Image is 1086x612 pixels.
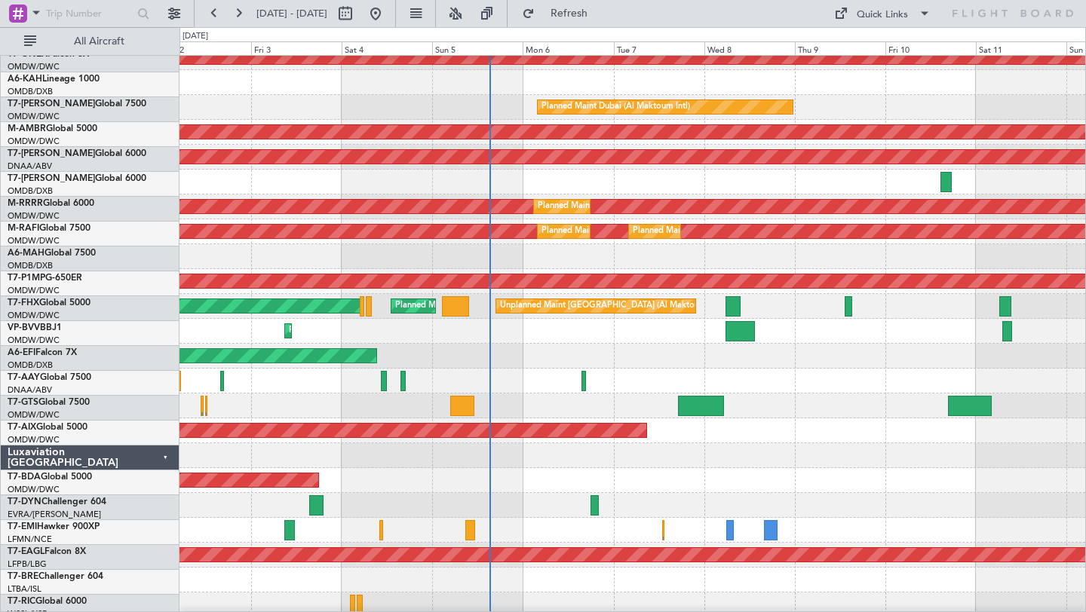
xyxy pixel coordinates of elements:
a: T7-RICGlobal 6000 [8,597,87,606]
span: T7-EAGL [8,547,44,556]
a: T7-EAGLFalcon 8X [8,547,86,556]
span: T7-[PERSON_NAME] [8,174,95,183]
a: LFPB/LBG [8,558,47,570]
a: T7-[PERSON_NAME]Global 6000 [8,149,146,158]
div: Planned Maint Dubai (Al Maktoum Intl) [289,320,437,342]
button: All Aircraft [17,29,164,54]
a: T7-[PERSON_NAME]Global 6000 [8,174,146,183]
a: T7-AIXGlobal 5000 [8,423,87,432]
a: T7-BREChallenger 604 [8,572,103,581]
div: Unplanned Maint [GEOGRAPHIC_DATA] (Al Maktoum Intl) [500,295,723,317]
span: T7-AAY [8,373,40,382]
a: T7-AAYGlobal 7500 [8,373,91,382]
input: Trip Number [46,2,133,25]
span: A6-KAH [8,75,42,84]
a: LTBA/ISL [8,583,41,595]
span: T7-BRE [8,572,38,581]
span: M-AMBR [8,124,46,133]
a: A6-EFIFalcon 7X [8,348,77,357]
div: Planned Maint Dubai (Al Maktoum Intl) [541,220,690,243]
a: OMDW/DWC [8,61,60,72]
a: OMDB/DXB [8,260,53,271]
div: Planned Maint Dubai (Al Maktoum Intl) [541,96,690,118]
a: OMDB/DXB [8,185,53,197]
a: T7-[PERSON_NAME]Global 7500 [8,99,146,109]
span: T7-P1MP [8,274,45,283]
span: T7-[PERSON_NAME] [8,149,95,158]
span: All Aircraft [39,36,159,47]
span: T7-BDA [8,473,41,482]
a: OMDW/DWC [8,111,60,122]
a: OMDB/DXB [8,360,53,371]
div: Planned Maint [GEOGRAPHIC_DATA] (Seletar) [395,295,572,317]
span: T7-GTS [8,398,38,407]
span: T7-[PERSON_NAME] [8,99,95,109]
div: Sat 11 [976,41,1066,55]
a: T7-DYNChallenger 604 [8,497,106,506]
div: Tue 7 [614,41,704,55]
div: Thu 9 [795,41,885,55]
a: OMDW/DWC [8,434,60,445]
div: Sun 5 [432,41,523,55]
a: T7-FHXGlobal 5000 [8,298,90,308]
span: Refresh [538,8,601,19]
a: A6-KAHLineage 1000 [8,75,100,84]
a: OMDB/DXB [8,86,53,97]
a: A6-MAHGlobal 7500 [8,249,96,258]
a: T7-P1MPG-650ER [8,274,82,283]
a: M-RAFIGlobal 7500 [8,224,90,233]
span: M-RRRR [8,199,43,208]
span: M-RAFI [8,224,39,233]
a: T7-EMIHawker 900XP [8,522,100,531]
a: DNAA/ABV [8,161,52,172]
a: DNAA/ABV [8,384,52,396]
a: OMDW/DWC [8,335,60,346]
span: VP-BVV [8,323,40,332]
button: Quick Links [827,2,938,26]
div: Thu 2 [161,41,251,55]
a: OMDW/DWC [8,235,60,246]
a: OMDW/DWC [8,285,60,296]
a: M-AMBRGlobal 5000 [8,124,97,133]
a: OMDW/DWC [8,484,60,495]
div: Sat 4 [342,41,432,55]
div: Quick Links [857,8,908,23]
button: Refresh [515,2,606,26]
div: Wed 8 [704,41,795,55]
span: T7-RIC [8,597,35,606]
div: Fri 10 [885,41,976,55]
span: T7-DYN [8,497,41,506]
div: [DATE] [183,30,208,43]
span: A6-EFI [8,348,35,357]
a: LFMN/NCE [8,534,52,545]
a: EVRA/[PERSON_NAME] [8,509,101,520]
a: OMDW/DWC [8,310,60,321]
a: M-RRRRGlobal 6000 [8,199,94,208]
div: Fri 3 [251,41,342,55]
a: OMDW/DWC [8,409,60,421]
span: A6-MAH [8,249,44,258]
a: OMDW/DWC [8,136,60,147]
span: T7-AIX [8,423,36,432]
div: Mon 6 [523,41,613,55]
a: OMDW/DWC [8,210,60,222]
span: T7-EMI [8,522,37,531]
a: VP-BVVBBJ1 [8,323,62,332]
div: Planned Maint Dubai (Al Maktoum Intl) [633,220,781,243]
span: [DATE] - [DATE] [256,7,327,20]
span: T7-FHX [8,298,39,308]
div: Planned Maint Dubai (Al Maktoum Intl) [538,195,686,218]
a: T7-BDAGlobal 5000 [8,473,92,482]
a: T7-GTSGlobal 7500 [8,398,90,407]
